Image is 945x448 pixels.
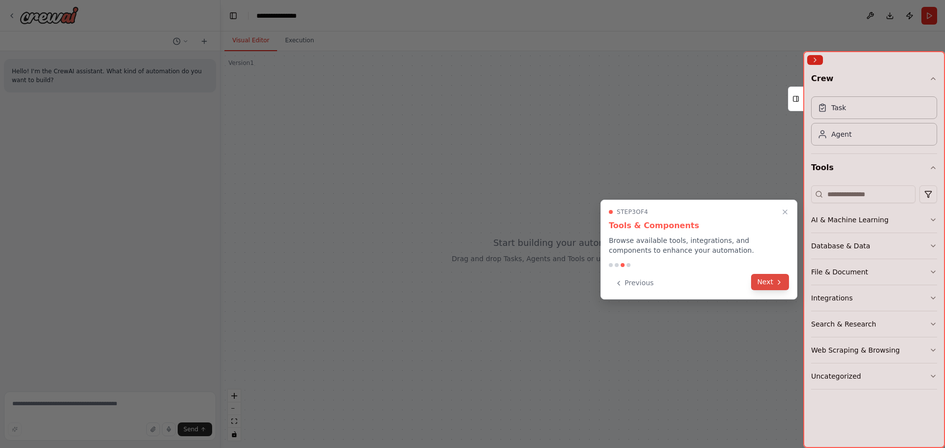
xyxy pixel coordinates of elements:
p: Browse available tools, integrations, and components to enhance your automation. [609,236,789,255]
h3: Tools & Components [609,220,789,232]
button: Previous [609,275,660,291]
button: Next [751,274,789,290]
button: Hide left sidebar [226,9,240,23]
button: Close walkthrough [779,206,791,218]
span: Step 3 of 4 [617,208,648,216]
